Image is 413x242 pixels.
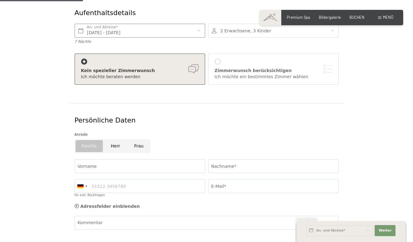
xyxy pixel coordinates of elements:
[80,204,140,209] span: Adressfelder einblenden
[75,131,339,138] div: Anrede
[375,225,395,236] button: Weiter
[379,228,392,233] span: Weiter
[319,15,341,20] a: Bildergalerie
[75,179,205,193] input: 01512 3456789
[75,39,205,44] div: 7 Nächte
[75,193,105,197] label: für evtl. Rückfragen
[215,68,332,74] div: Zimmerwunsch berücksichtigen
[75,116,339,125] div: Persönliche Daten
[296,217,318,221] span: Schnellanfrage
[215,74,332,80] div: Ich möchte ein bestimmtes Zimmer wählen
[75,8,294,18] div: Aufenthaltsdetails
[75,179,89,193] div: Germany (Deutschland): +49
[383,15,393,20] span: Menü
[81,74,199,80] div: Ich möchte beraten werden
[287,15,310,20] a: Premium Spa
[81,68,199,74] div: Kein spezieller Zimmerwunsch
[349,15,364,20] a: BUCHEN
